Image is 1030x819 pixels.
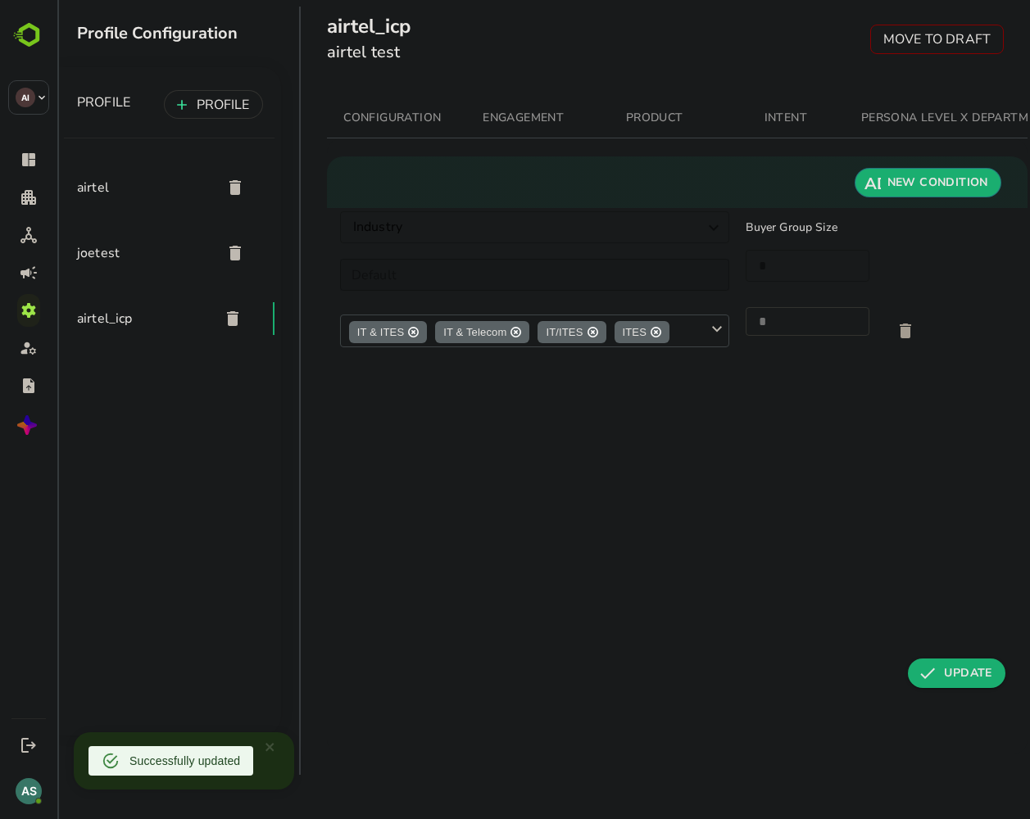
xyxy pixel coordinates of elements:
[283,211,672,243] div: Industry
[270,98,970,138] div: simple tabs
[530,327,541,337] img: svg+xml,%3Csvg%20viewBox%3D%220%200%2096%2096%22%20%20%20%20xmlns%3D%22http%3A%2F%2Fwww.w3.org%2F...
[139,95,193,115] p: PROFILE
[593,327,604,337] img: svg+xml,%3Csvg%20viewBox%3D%220%200%2096%2096%22%20%20%20%20xmlns%3D%22http%3A%2F%2Fwww.w3.org%2F...
[797,168,944,197] button: New Condition
[72,751,183,771] div: Successfully updated
[807,174,824,191] span: add
[542,108,653,129] span: PRODUCT
[20,178,152,197] span: airtel
[557,321,613,343] span: ITES
[7,286,217,351] div: airtel_icp
[20,22,224,44] div: Profile Configuration
[826,29,933,49] p: MOVE TO DRAFT
[8,20,50,51] img: BambooboxLogoMark.f1c84d78b4c51b1a7b5f700c9845e183.svg
[378,321,472,343] span: IT & Telecom
[864,663,934,683] span: UPDATE
[351,327,361,337] img: svg+xml,%3Csvg%20viewBox%3D%220%200%2096%2096%22%20%20%20%20xmlns%3D%22http%3A%2F%2Fwww.w3.org%2F...
[20,309,149,328] span: airtel_icp
[196,732,230,764] button: close
[7,220,217,286] div: joetest
[20,93,73,112] p: PROFILE
[16,88,35,107] div: AI
[453,327,464,337] img: svg+xml,%3Csvg%20viewBox%3D%220%200%2096%2096%22%20%20%20%20xmlns%3D%22http%3A%2F%2Fwww.w3.org%2F...
[411,108,522,129] span: ENGAGEMENT
[480,321,548,343] span: IT/ITES
[851,658,947,688] button: UPDATE
[813,25,946,54] button: MOVE TO DRAFT
[270,208,970,359] table: simple table
[292,321,370,343] span: IT & ITES
[279,108,391,129] span: CONFIGURATION
[107,90,206,119] button: PROFILE
[7,155,217,220] div: airtel
[270,13,353,39] h5: airtel_icp
[675,208,815,247] th: Buyer Group Size
[804,108,994,129] span: PERSONA LEVEL X DEPARTMENT
[673,108,784,129] span: INTENT
[20,243,152,263] span: joetest
[270,39,353,66] h6: airtel test
[828,311,868,351] button: delete
[17,734,39,756] button: Logout
[810,173,931,192] span: New Condition
[16,778,42,804] div: AS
